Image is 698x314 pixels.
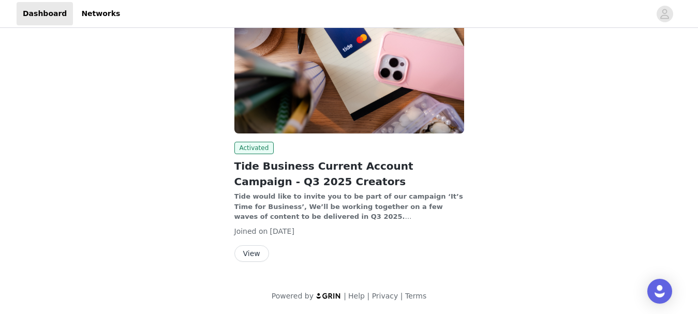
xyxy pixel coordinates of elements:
span: [DATE] [270,227,294,235]
span: | [344,292,346,300]
span: | [367,292,369,300]
h2: Tide Business Current Account Campaign - Q3 2025 Creators [234,158,464,189]
div: Open Intercom Messenger [647,279,672,304]
span: Activated [234,142,274,154]
a: Privacy [372,292,398,300]
span: | [400,292,403,300]
img: logo [316,292,341,299]
a: Help [348,292,365,300]
strong: Tide would like to invite you to be part of our campaign ‘It’s Time for Business’, We’ll be worki... [234,192,463,220]
div: avatar [660,6,670,22]
button: View [234,245,269,262]
a: Networks [75,2,126,25]
a: Terms [405,292,426,300]
a: Dashboard [17,2,73,25]
span: Joined on [234,227,268,235]
a: View [234,250,269,258]
span: Powered by [272,292,314,300]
